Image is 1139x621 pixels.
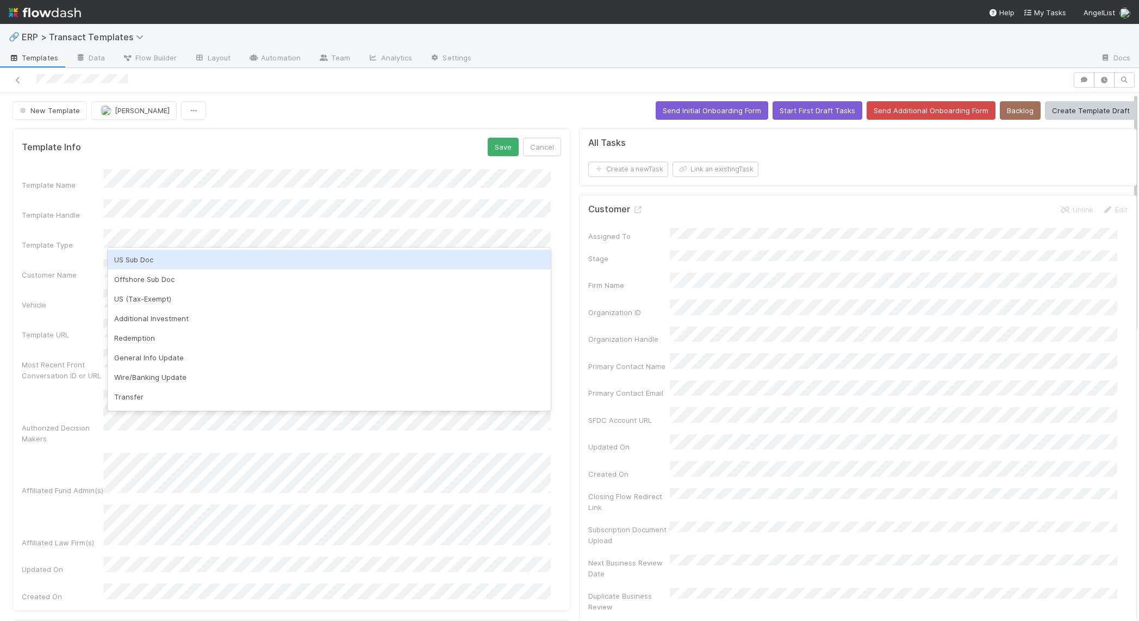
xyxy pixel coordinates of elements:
[1119,8,1130,19] img: avatar_ec9c1780-91d7-48bb-898e-5f40cebd5ff8.png
[588,162,668,177] button: Create a newTask
[22,180,103,190] div: Template Name
[108,407,551,426] div: Confirm
[9,3,81,22] img: logo-inverted-e16ddd16eac7371096b0.svg
[9,52,58,63] span: Templates
[1092,50,1139,67] a: Docs
[1000,101,1041,120] button: Backlog
[239,50,309,67] a: Automation
[523,138,561,156] button: Cancel
[673,162,758,177] button: Link an existingTask
[588,138,626,149] h5: All Tasks
[108,269,551,289] div: Offshore Sub Doc
[9,32,20,41] span: 🔗
[588,307,670,318] div: Organization ID
[22,269,103,280] div: Customer Name
[91,101,177,120] button: [PERSON_NAME]
[22,239,103,250] div: Template Type
[588,204,643,215] h5: Customer
[22,422,103,444] div: Authorized Decision Makers
[588,591,670,612] div: Duplicate Business Review
[309,50,359,67] a: Team
[115,106,170,115] span: [PERSON_NAME]
[1023,7,1066,18] a: My Tasks
[122,52,177,63] span: Flow Builder
[1084,8,1115,17] span: AngelList
[588,280,670,291] div: Firm Name
[108,289,551,309] div: US (Tax-Exempt)
[359,50,421,67] a: Analytics
[988,7,1014,18] div: Help
[22,329,103,340] div: Template URL
[588,415,670,426] div: SFDC Account URL
[421,50,480,67] a: Settings
[488,138,519,156] button: Save
[22,485,103,496] div: Affiliated Fund Admin(s)
[22,359,103,381] div: Most Recent Front Conversation ID or URL
[773,101,862,120] button: Start First Draft Tasks
[588,334,670,345] div: Organization Handle
[588,524,670,546] div: Subscription Document Upload
[588,491,670,513] div: Closing Flow Redirect Link
[1023,8,1066,17] span: My Tasks
[588,361,670,372] div: Primary Contact Name
[1060,205,1093,214] a: Unlink
[186,50,240,67] a: Layout
[22,564,103,575] div: Updated On
[108,348,551,367] div: General Info Update
[108,387,551,407] div: Transfer
[1045,101,1137,120] button: Create Template Draft
[101,105,111,116] img: avatar_ec9c1780-91d7-48bb-898e-5f40cebd5ff8.png
[114,50,185,67] a: Flow Builder
[67,50,114,67] a: Data
[588,231,670,242] div: Assigned To
[588,469,670,479] div: Created On
[17,106,80,115] span: New Template
[656,101,768,120] button: Send Initial Onboarding Form
[588,557,670,579] div: Next Business Review Date
[108,309,551,328] div: Additional Investment
[13,101,87,120] button: New Template
[22,210,103,220] div: Template Handle
[22,142,81,153] h5: Template Info
[588,441,670,452] div: Updated On
[22,32,149,42] span: ERP > Transact Templates
[1102,205,1128,214] a: Edit
[108,250,551,269] div: US Sub Doc
[867,101,995,120] button: Send Additional Onboarding Form
[22,537,103,548] div: Affiliated Law Firm(s)
[588,388,670,398] div: Primary Contact Email
[108,328,551,348] div: Redemption
[108,367,551,387] div: Wire/Banking Update
[22,299,103,310] div: Vehicle
[22,591,103,602] div: Created On
[588,253,670,264] div: Stage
